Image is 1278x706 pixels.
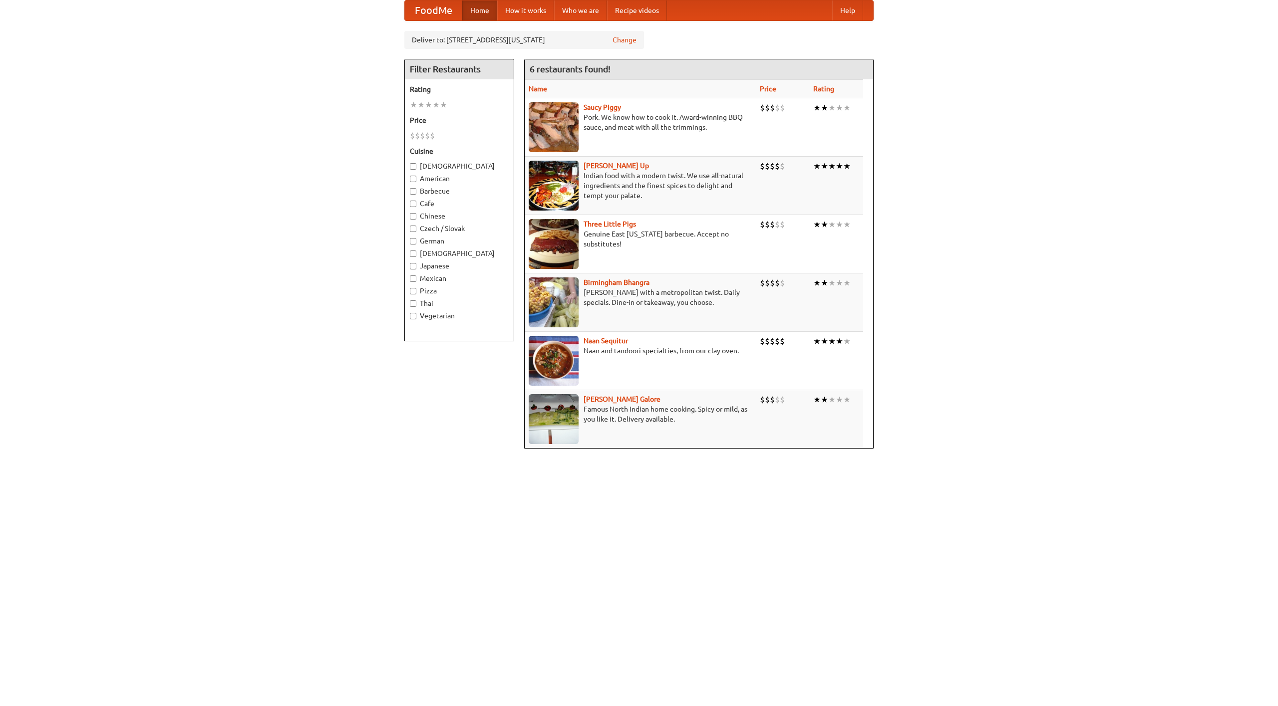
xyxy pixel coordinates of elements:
[529,219,579,269] img: littlepigs.jpg
[584,278,649,286] a: Birmingham Bhangra
[843,277,851,288] li: ★
[554,0,607,20] a: Who we are
[760,85,776,93] a: Price
[770,336,775,347] li: $
[410,238,416,244] input: German
[780,161,785,172] li: $
[821,102,828,113] li: ★
[410,146,509,156] h5: Cuisine
[836,336,843,347] li: ★
[843,102,851,113] li: ★
[828,277,836,288] li: ★
[584,162,649,170] a: [PERSON_NAME] Up
[462,0,497,20] a: Home
[410,300,416,307] input: Thai
[410,174,509,184] label: American
[836,161,843,172] li: ★
[410,188,416,195] input: Barbecue
[584,395,660,403] a: [PERSON_NAME] Galore
[775,219,780,230] li: $
[780,336,785,347] li: $
[497,0,554,20] a: How it works
[584,103,621,111] a: Saucy Piggy
[410,288,416,294] input: Pizza
[780,102,785,113] li: $
[425,130,430,141] li: $
[410,226,416,232] input: Czech / Slovak
[813,85,834,93] a: Rating
[775,161,780,172] li: $
[821,219,828,230] li: ★
[828,102,836,113] li: ★
[780,277,785,288] li: $
[828,219,836,230] li: ★
[765,161,770,172] li: $
[410,163,416,170] input: [DEMOGRAPHIC_DATA]
[415,130,420,141] li: $
[760,336,765,347] li: $
[765,102,770,113] li: $
[843,161,851,172] li: ★
[417,99,425,110] li: ★
[813,102,821,113] li: ★
[410,273,509,283] label: Mexican
[832,0,863,20] a: Help
[430,130,435,141] li: $
[529,102,579,152] img: saucy.jpg
[770,102,775,113] li: $
[410,263,416,269] input: Japanese
[530,64,611,74] ng-pluralize: 6 restaurants found!
[529,346,752,356] p: Naan and tandoori specialties, from our clay oven.
[775,394,780,405] li: $
[405,0,462,20] a: FoodMe
[529,171,752,201] p: Indian food with a modern twist. We use all-natural ingredients and the finest spices to delight ...
[770,219,775,230] li: $
[410,161,509,171] label: [DEMOGRAPHIC_DATA]
[410,84,509,94] h5: Rating
[760,161,765,172] li: $
[828,336,836,347] li: ★
[410,313,416,319] input: Vegetarian
[425,99,432,110] li: ★
[836,219,843,230] li: ★
[813,394,821,405] li: ★
[775,277,780,288] li: $
[765,394,770,405] li: $
[410,298,509,308] label: Thai
[410,311,509,321] label: Vegetarian
[529,394,579,444] img: currygalore.jpg
[828,161,836,172] li: ★
[410,99,417,110] li: ★
[770,277,775,288] li: $
[410,176,416,182] input: American
[836,102,843,113] li: ★
[760,394,765,405] li: $
[432,99,440,110] li: ★
[410,201,416,207] input: Cafe
[843,394,851,405] li: ★
[813,219,821,230] li: ★
[760,277,765,288] li: $
[813,336,821,347] li: ★
[410,213,416,220] input: Chinese
[529,277,579,327] img: bhangra.jpg
[410,130,415,141] li: $
[529,404,752,424] p: Famous North Indian home cooking. Spicy or mild, as you like it. Delivery available.
[821,161,828,172] li: ★
[760,102,765,113] li: $
[843,336,851,347] li: ★
[843,219,851,230] li: ★
[529,336,579,386] img: naansequitur.jpg
[813,161,821,172] li: ★
[410,248,509,258] label: [DEMOGRAPHIC_DATA]
[821,336,828,347] li: ★
[404,31,644,49] div: Deliver to: [STREET_ADDRESS][US_STATE]
[410,199,509,209] label: Cafe
[607,0,667,20] a: Recipe videos
[775,336,780,347] li: $
[584,337,628,345] a: Naan Sequitur
[584,220,636,228] a: Three Little Pigs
